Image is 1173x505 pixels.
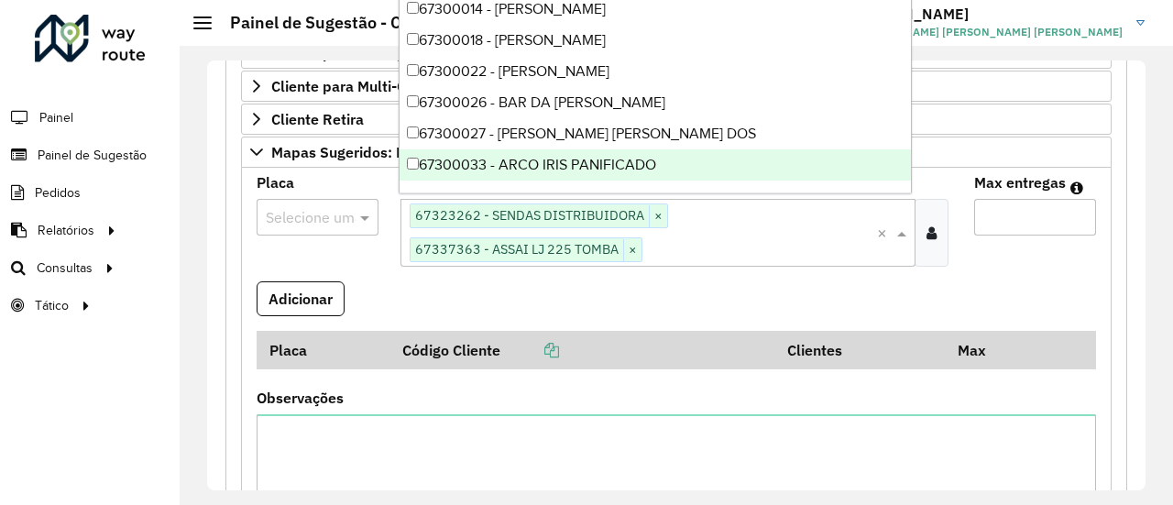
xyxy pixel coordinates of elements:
[400,56,911,87] div: 67300022 - [PERSON_NAME]
[500,341,559,359] a: Copiar
[35,296,69,315] span: Tático
[411,204,649,226] span: 67323262 - SENDAS DISTRIBUIDORA
[39,108,73,127] span: Painel
[38,221,94,240] span: Relatórios
[35,183,81,203] span: Pedidos
[38,146,147,165] span: Painel de Sugestão
[241,137,1112,168] a: Mapas Sugeridos: Placa-Cliente
[241,71,1112,102] a: Cliente para Multi-CDD/Internalização
[400,25,911,56] div: 67300018 - [PERSON_NAME]
[850,5,1123,23] h3: [PERSON_NAME]
[974,171,1066,193] label: Max entregas
[877,222,893,244] span: Clear all
[257,331,389,369] th: Placa
[850,24,1123,40] span: [PERSON_NAME] [PERSON_NAME] [PERSON_NAME]
[1070,181,1083,195] em: Máximo de clientes que serão colocados na mesma rota com os clientes informados
[37,258,93,278] span: Consultas
[271,112,364,126] span: Cliente Retira
[271,46,413,60] span: Cliente para Recarga
[400,87,911,118] div: 67300026 - BAR DA [PERSON_NAME]
[257,387,344,409] label: Observações
[257,281,345,316] button: Adicionar
[649,205,667,227] span: ×
[623,239,641,261] span: ×
[400,181,911,212] div: 67300035 - SAIGON RESTAURANTE
[411,238,623,260] span: 67337363 - ASSAI LJ 225 TOMBA
[775,331,945,369] th: Clientes
[400,118,911,149] div: 67300027 - [PERSON_NAME] [PERSON_NAME] DOS
[271,79,530,93] span: Cliente para Multi-CDD/Internalização
[945,331,1018,369] th: Max
[389,331,775,369] th: Código Cliente
[257,171,294,193] label: Placa
[271,145,487,159] span: Mapas Sugeridos: Placa-Cliente
[241,104,1112,135] a: Cliente Retira
[212,13,491,33] h2: Painel de Sugestão - Criar registro
[400,149,911,181] div: 67300033 - ARCO IRIS PANIFICADO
